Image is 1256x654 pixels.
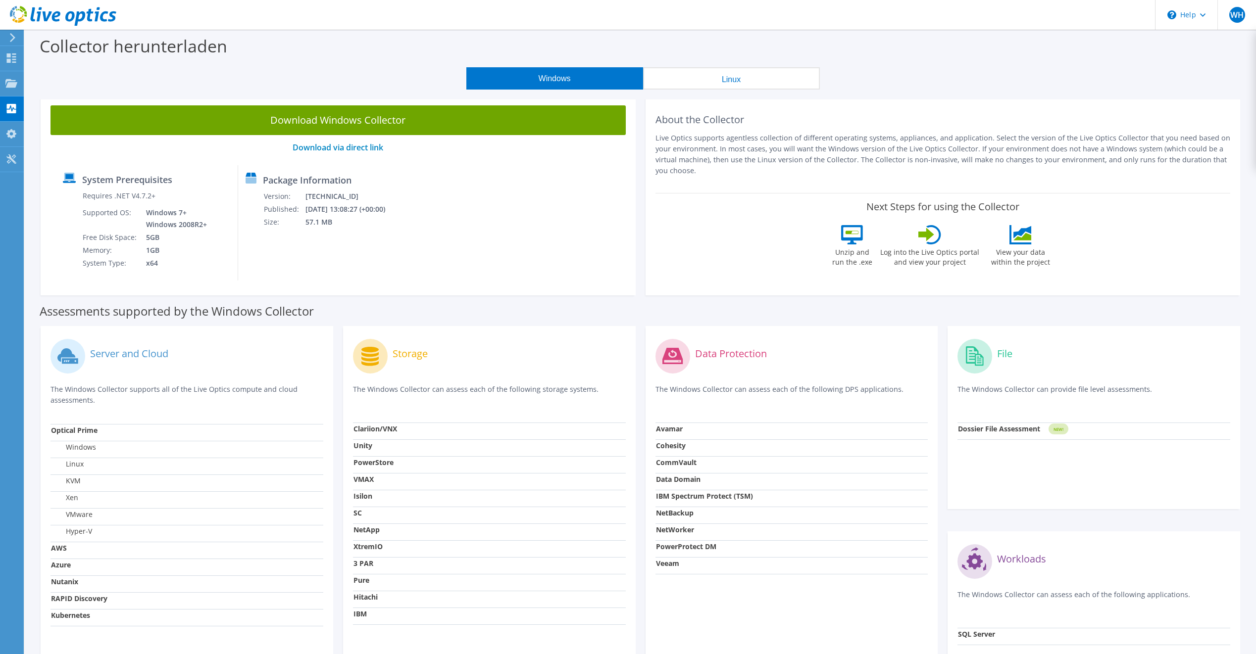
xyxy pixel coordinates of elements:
button: Windows [466,67,643,90]
strong: RAPID Discovery [51,594,107,603]
label: Linux [51,459,84,469]
strong: NetWorker [656,525,694,534]
label: Hyper-V [51,526,92,536]
strong: 3 PAR [353,559,373,568]
td: System Type: [82,257,139,270]
label: System Prerequisites [82,175,172,185]
strong: Dossier File Assessment [958,424,1040,433]
td: 57.1 MB [305,216,398,229]
strong: Cohesity [656,441,686,450]
label: VMware [51,510,93,519]
td: Free Disk Space: [82,231,139,244]
td: Published: [263,203,305,216]
strong: Optical Prime [51,425,98,435]
label: Windows [51,442,96,452]
td: Windows 7+ Windows 2008R2+ [139,206,209,231]
tspan: NEW! [1054,426,1063,432]
label: Workloads [997,554,1046,564]
td: Version: [263,190,305,203]
p: The Windows Collector can assess each of the following applications. [957,589,1230,609]
strong: Hitachi [353,592,378,602]
strong: Clariion/VNX [353,424,397,433]
label: File [997,349,1012,359]
label: Requires .NET V4.7.2+ [83,191,155,201]
p: Live Optics supports agentless collection of different operating systems, appliances, and applica... [655,133,1231,176]
td: 5GB [139,231,209,244]
span: WH [1229,7,1245,23]
strong: Veeam [656,559,679,568]
strong: IBM Spectrum Protect (TSM) [656,491,753,501]
h2: About the Collector [655,114,1231,126]
label: Unzip and run the .exe [829,244,875,267]
strong: Kubernetes [51,610,90,620]
p: The Windows Collector can provide file level assessments. [957,384,1230,404]
strong: Nutanix [51,577,78,586]
strong: Pure [353,575,369,585]
td: [TECHNICAL_ID] [305,190,398,203]
label: Data Protection [695,349,767,359]
p: The Windows Collector supports all of the Live Optics compute and cloud assessments. [50,384,323,406]
td: Supported OS: [82,206,139,231]
svg: \n [1167,10,1176,19]
strong: Azure [51,560,71,569]
label: View your data within the project [985,244,1056,267]
strong: Unity [353,441,372,450]
strong: SQL Server [958,629,995,639]
label: Xen [51,493,78,503]
label: Server and Cloud [90,349,168,359]
td: 1GB [139,244,209,257]
strong: SC [353,508,362,517]
label: KVM [51,476,81,486]
label: Package Information [263,175,352,185]
td: Memory: [82,244,139,257]
strong: AWS [51,543,67,553]
strong: NetApp [353,525,380,534]
a: Download via direct link [293,142,383,153]
button: Linux [643,67,820,90]
strong: Isilon [353,491,372,501]
td: Size: [263,216,305,229]
strong: XtremIO [353,542,383,551]
p: The Windows Collector can assess each of the following DPS applications. [655,384,928,404]
label: Next Steps for using the Collector [866,201,1019,213]
strong: NetBackup [656,508,694,517]
p: The Windows Collector can assess each of the following storage systems. [353,384,626,404]
strong: PowerProtect DM [656,542,716,551]
label: Log into the Live Optics portal and view your project [880,244,980,267]
strong: Avamar [656,424,683,433]
td: x64 [139,257,209,270]
strong: IBM [353,609,367,618]
strong: PowerStore [353,458,394,467]
strong: Data Domain [656,474,701,484]
strong: VMAX [353,474,374,484]
label: Assessments supported by the Windows Collector [40,306,314,316]
strong: CommVault [656,458,697,467]
td: [DATE] 13:08:27 (+00:00) [305,203,398,216]
label: Storage [393,349,428,359]
label: Collector herunterladen [40,35,227,57]
a: Download Windows Collector [50,105,626,135]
